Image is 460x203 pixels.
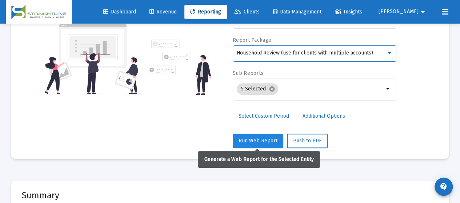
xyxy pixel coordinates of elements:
[293,138,321,144] span: Push to PDF
[273,9,321,15] span: Data Management
[237,83,278,95] mat-chip: 5 Selected
[233,70,263,76] label: Sub Reports
[303,113,345,119] span: Additional Options
[267,5,327,19] a: Data Management
[97,5,142,19] a: Dashboard
[144,5,183,19] a: Revenue
[419,5,427,19] mat-icon: arrow_drop_down
[233,134,283,148] button: Run Web Report
[269,86,275,92] mat-icon: cancel
[229,5,265,19] a: Clients
[43,23,143,95] img: reporting
[11,5,67,19] img: Dashboard
[287,134,328,148] button: Push to PDF
[233,37,271,43] label: Report Package
[237,82,384,96] mat-chip-list: Selection
[379,9,419,15] span: [PERSON_NAME]
[329,5,368,19] a: Insights
[439,182,448,191] mat-icon: contact_support
[239,113,289,119] span: Select Custom Period
[103,9,136,15] span: Dashboard
[184,5,227,19] a: Reporting
[370,4,436,19] button: [PERSON_NAME]
[22,192,438,199] mat-card-title: Summary
[384,85,393,93] mat-icon: arrow_drop_down
[335,9,362,15] span: Insights
[149,9,177,15] span: Revenue
[148,40,211,95] img: reporting-alt
[239,138,277,144] span: Run Web Report
[237,50,373,56] span: Household Review (use for clients with multiple accounts)
[235,9,260,15] span: Clients
[190,9,221,15] span: Reporting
